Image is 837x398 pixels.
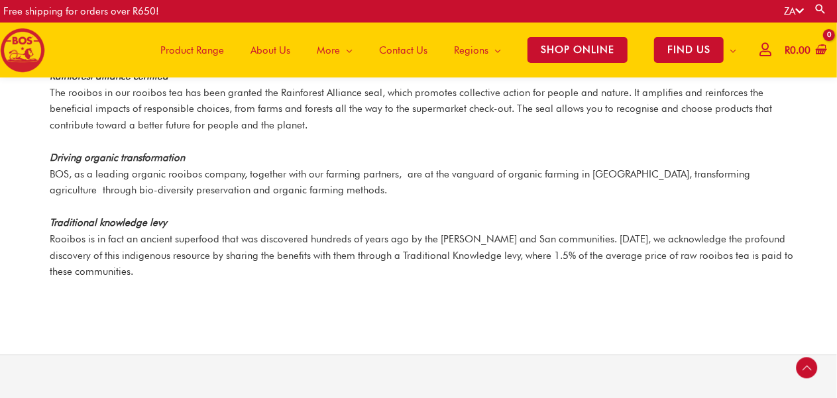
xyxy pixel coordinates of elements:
nav: Site Navigation [137,23,750,77]
span: Contact Us [379,30,427,70]
a: SHOP ONLINE [514,23,641,77]
a: Search button [814,3,827,15]
a: About Us [237,23,304,77]
p: The rooibos in our rooibos tea has been granted the Rainforest Alliance seal, which promotes coll... [50,68,794,134]
span: Regions [454,30,488,70]
span: Product Range [160,30,224,70]
span: R [785,44,790,56]
span: About Us [251,30,290,70]
a: ZA [784,5,804,17]
span: FIND US [654,37,724,63]
p: BOS, as a leading organic rooibos company, together with our farming partners, are at the vanguar... [50,150,794,199]
strong: Traditional knowledge levy [50,217,168,228]
span: More [317,30,340,70]
strong: Driving organic transformation [50,152,186,164]
a: Product Range [147,23,237,77]
a: More [304,23,366,77]
bdi: 0.00 [785,44,810,56]
strong: Rainforest alliance certified [50,70,169,82]
a: Regions [441,23,514,77]
a: View Shopping Cart, empty [782,36,827,66]
span: SHOP ONLINE [528,37,628,63]
a: Contact Us [366,23,441,77]
p: Rooibos is in fact an ancient superfood that was discovered hundreds of years ago by the [PERSON_... [50,215,794,280]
